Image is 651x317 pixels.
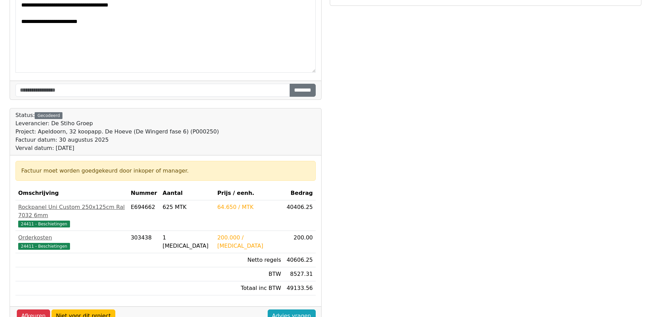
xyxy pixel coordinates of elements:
td: 8527.31 [284,267,315,281]
td: Netto regels [214,253,284,267]
td: 303438 [128,231,160,253]
td: 200.00 [284,231,315,253]
div: Factuur moet worden goedgekeurd door inkoper of manager. [21,167,310,175]
td: E694662 [128,200,160,231]
th: Aantal [160,186,214,200]
th: Prijs / eenh. [214,186,284,200]
span: 24411 - Beschietingen [18,243,70,250]
div: Status: [15,111,219,152]
th: Bedrag [284,186,315,200]
td: 49133.56 [284,281,315,295]
div: Rockpanel Uni Custom 250x125cm Ral 7032 6mm [18,203,125,220]
td: BTW [214,267,284,281]
a: Orderkosten24411 - Beschietingen [18,234,125,250]
td: Totaal inc BTW [214,281,284,295]
td: 40606.25 [284,253,315,267]
div: 64.650 / MTK [217,203,281,211]
th: Nummer [128,186,160,200]
div: 200.000 / [MEDICAL_DATA] [217,234,281,250]
div: Leverancier: De Stiho Groep [15,119,219,128]
div: Factuur datum: 30 augustus 2025 [15,136,219,144]
div: Project: Apeldoorn, 32 koopapp. De Hoeve (De Wingerd fase 6) (P000250) [15,128,219,136]
span: 24411 - Beschietingen [18,221,70,227]
a: Rockpanel Uni Custom 250x125cm Ral 7032 6mm24411 - Beschietingen [18,203,125,228]
div: 625 MTK [163,203,212,211]
div: 1 [MEDICAL_DATA] [163,234,212,250]
div: Orderkosten [18,234,125,242]
div: Verval datum: [DATE] [15,144,219,152]
th: Omschrijving [15,186,128,200]
td: 40406.25 [284,200,315,231]
div: Gecodeerd [35,112,62,119]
